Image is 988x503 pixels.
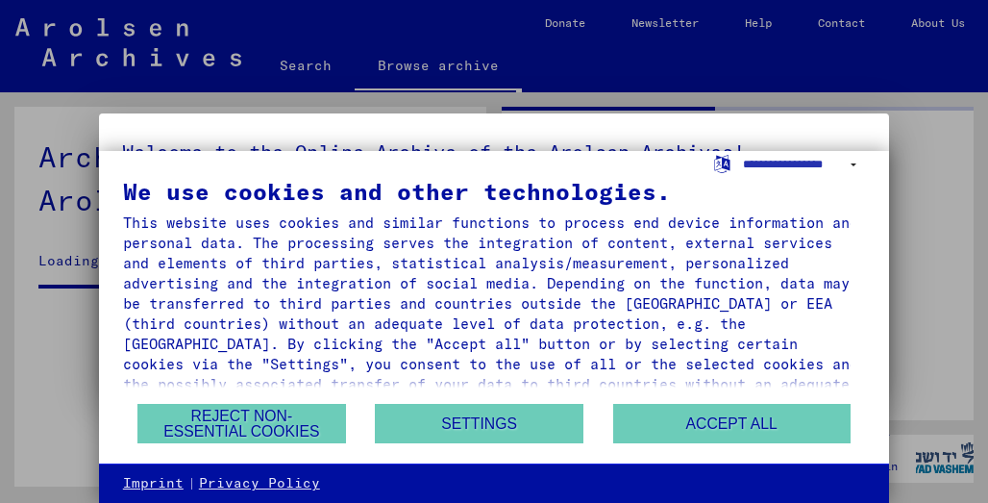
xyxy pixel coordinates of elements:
button: Reject non-essential cookies [137,404,345,443]
h5: Welcome to the Online Archive of the Arolsen Archives! [122,137,866,167]
div: We use cookies and other technologies. [123,180,865,203]
button: Accept all [613,404,851,443]
a: Imprint [123,474,184,493]
button: Settings [375,404,582,443]
a: Privacy Policy [199,474,320,493]
div: This website uses cookies and similar functions to process end device information and personal da... [123,213,865,415]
